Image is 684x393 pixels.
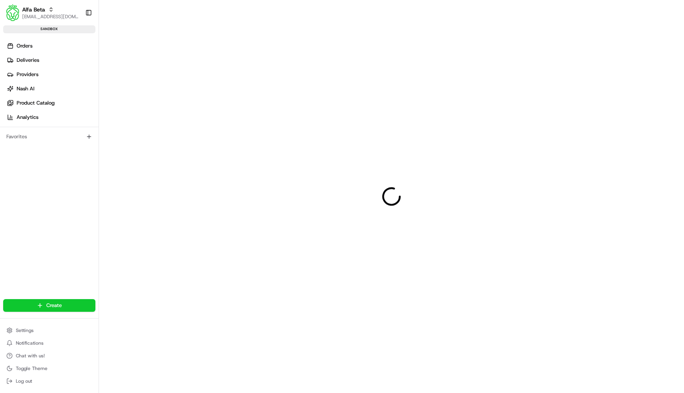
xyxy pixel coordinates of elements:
div: sandbox [3,25,95,33]
button: Create [3,299,95,312]
a: Deliveries [3,54,99,67]
span: Orders [17,42,32,50]
span: Toggle Theme [16,365,47,372]
button: Notifications [3,338,95,349]
span: Nash AI [17,85,34,92]
div: Favorites [3,130,95,143]
button: [EMAIL_ADDRESS][DOMAIN_NAME] [22,13,79,20]
button: Log out [3,376,95,387]
a: Nash AI [3,82,99,95]
span: Settings [16,327,34,334]
span: Log out [16,378,32,384]
button: Chat with us! [3,350,95,361]
button: Settings [3,325,95,336]
span: Providers [17,71,38,78]
img: Alfa Beta [6,4,19,21]
a: Analytics [3,111,99,124]
span: Notifications [16,340,44,346]
a: Product Catalog [3,97,99,109]
button: Toggle Theme [3,363,95,374]
span: Create [46,302,62,309]
span: Deliveries [17,57,39,64]
span: Analytics [17,114,38,121]
a: Providers [3,68,99,81]
span: Product Catalog [17,99,55,107]
span: Chat with us! [16,353,45,359]
a: Orders [3,40,99,52]
button: Alfa Beta [22,6,45,13]
button: Alfa BetaAlfa Beta[EMAIL_ADDRESS][DOMAIN_NAME] [3,3,82,22]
